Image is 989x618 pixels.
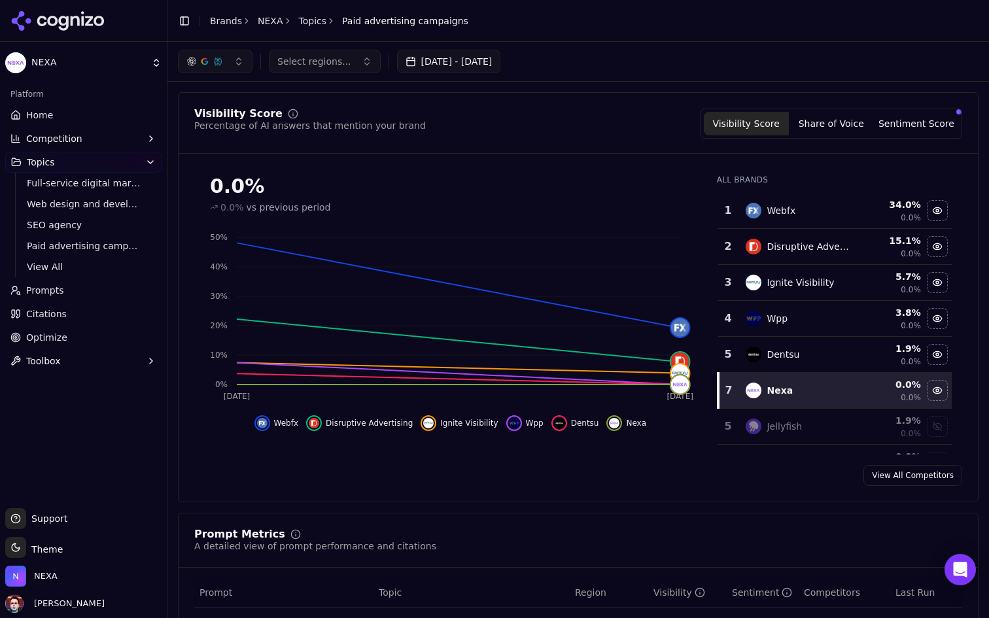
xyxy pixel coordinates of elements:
[671,318,689,337] img: webfx
[26,512,67,525] span: Support
[210,321,228,330] tspan: 20%
[804,586,860,599] span: Competitors
[861,306,921,319] div: 3.8 %
[927,272,948,293] button: Hide ignite visibility data
[895,586,935,599] span: Last Run
[746,203,761,218] img: webfx
[767,420,802,433] div: Jellyfish
[671,375,689,394] img: nexa
[5,351,162,371] button: Toolbox
[718,409,952,445] tr: 5jellyfishJellyfish1.9%0.0%Show jellyfish data
[704,112,789,135] button: Visibility Score
[5,303,162,324] a: Citations
[901,284,921,295] span: 0.0%
[22,216,146,234] a: SEO agency
[653,586,705,599] div: Visibility
[901,392,921,403] span: 0.0%
[27,218,141,232] span: SEO agency
[224,392,251,401] tspan: [DATE]
[927,416,948,437] button: Show jellyfish data
[326,418,413,428] span: Disruptive Advertising
[648,578,727,608] th: brandMentionRate
[27,197,141,211] span: Web design and development
[767,312,788,325] div: Wpp
[767,240,851,253] div: Disruptive Advertising
[5,152,162,173] button: Topics
[194,119,426,132] div: Percentage of AI answers that mention your brand
[551,415,599,431] button: Hide dentsu data
[22,258,146,276] a: View All
[210,175,691,198] div: 0.0%
[746,419,761,434] img: jellyfish
[373,578,570,608] th: Topic
[725,383,733,398] div: 7
[309,418,319,428] img: disruptive advertising
[927,236,948,257] button: Hide disruptive advertising data
[247,201,331,214] span: vs previous period
[723,419,733,434] div: 5
[210,16,242,26] a: Brands
[718,265,952,301] tr: 3ignite visibilityIgnite Visibility5.7%0.0%Hide ignite visibility data
[27,177,141,190] span: Full-service digital marketing
[718,229,952,265] tr: 2disruptive advertisingDisruptive Advertising15.1%0.0%Hide disruptive advertising data
[609,418,619,428] img: nexa
[723,275,733,290] div: 3
[723,311,733,326] div: 4
[901,213,921,223] span: 0.0%
[861,198,921,211] div: 34.0 %
[5,84,162,105] div: Platform
[509,418,519,428] img: wpp
[861,270,921,283] div: 5.7 %
[34,570,58,582] span: NEXA
[258,14,283,27] a: NEXA
[5,105,162,126] a: Home
[799,578,890,608] th: Competitors
[667,392,693,401] tspan: [DATE]
[421,415,498,431] button: Hide ignite visibility data
[254,415,299,431] button: Hide webfx data
[727,578,799,608] th: sentiment
[671,364,689,383] img: ignite visibility
[746,347,761,362] img: dentsu
[718,337,952,373] tr: 5dentsuDentsu1.9%0.0%Hide dentsu data
[945,554,976,585] div: Open Intercom Messenger
[22,237,146,255] a: Paid advertising campaigns
[5,566,26,587] img: NEXA
[927,452,948,473] button: Show accenture interactive data
[29,598,105,609] span: [PERSON_NAME]
[861,450,921,463] div: 0.0 %
[554,418,564,428] img: dentsu
[220,201,244,214] span: 0.0%
[5,327,162,348] a: Optimize
[194,529,285,540] div: Prompt Metrics
[901,428,921,439] span: 0.0%
[26,284,64,297] span: Prompts
[26,132,82,145] span: Competition
[718,445,952,481] tr: 0.0%Show accenture interactive data
[5,128,162,149] button: Competition
[767,204,795,217] div: Webfx
[194,109,283,119] div: Visibility Score
[26,109,53,122] span: Home
[5,52,26,73] img: NEXA
[732,586,792,599] div: Sentiment
[27,260,141,273] span: View All
[397,50,501,73] button: [DATE] - [DATE]
[342,14,468,27] span: Paid advertising campaigns
[861,378,921,391] div: 0.0 %
[26,307,67,320] span: Citations
[526,418,544,428] span: Wpp
[927,308,948,329] button: Hide wpp data
[723,347,733,362] div: 5
[890,578,962,608] th: Last Run
[26,544,63,555] span: Theme
[767,348,799,361] div: Dentsu
[200,586,232,599] span: Prompt
[746,311,761,326] img: wpp
[27,156,55,169] span: Topics
[718,373,952,409] tr: 7nexaNexa0.0%0.0%Hide nexa data
[789,112,874,135] button: Share of Voice
[22,174,146,192] a: Full-service digital marketing
[571,418,599,428] span: Dentsu
[626,418,646,428] span: Nexa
